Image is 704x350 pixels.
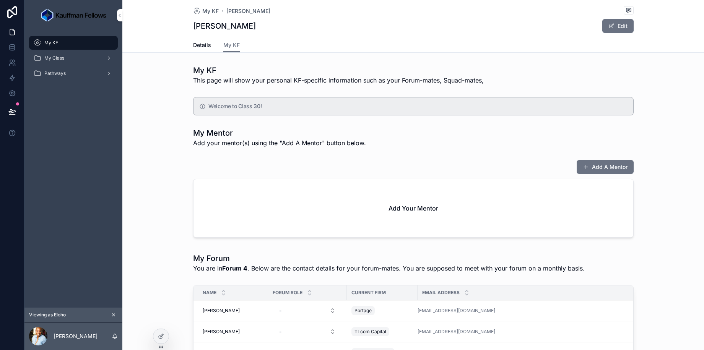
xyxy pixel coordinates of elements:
[44,40,58,46] span: My KF
[193,253,585,264] h1: My Forum
[273,304,342,318] button: Select Button
[273,290,302,296] span: Forum Role
[193,138,366,147] span: Add your mentor(s) using the "Add A Mentor" button below.
[208,104,627,109] h5: Welcome to Class 30!
[273,325,342,339] button: Select Button
[418,329,624,335] a: [EMAIL_ADDRESS][DOMAIN_NAME]
[602,19,634,33] button: Edit
[222,264,247,272] strong: Forum 4
[193,41,211,49] span: Details
[193,264,585,273] span: You are in . Below are the contact details for your forum-mates. You are supposed to meet with yo...
[354,329,386,335] span: TLcom Capital
[24,31,122,90] div: scrollable content
[193,65,484,76] h1: My KF
[44,70,66,76] span: Pathways
[226,7,270,15] a: [PERSON_NAME]
[54,332,98,340] p: [PERSON_NAME]
[351,290,386,296] span: Current Firm
[193,38,211,53] a: Details
[193,128,366,138] h1: My Mentor
[203,329,240,335] span: [PERSON_NAME]
[354,308,372,314] span: Portage
[418,308,495,314] a: [EMAIL_ADDRESS][DOMAIN_NAME]
[193,21,256,31] h1: [PERSON_NAME]
[279,328,281,335] span: -
[29,66,118,80] a: Pathways
[203,308,263,314] a: [PERSON_NAME]
[29,51,118,65] a: My Class
[422,290,460,296] span: Email Address
[202,7,219,15] span: My KF
[223,41,240,49] span: My KF
[29,312,66,318] span: Viewing as Eloho
[203,290,216,296] span: Name
[351,326,413,338] a: TLcom Capital
[29,36,118,50] a: My KF
[418,308,624,314] a: [EMAIL_ADDRESS][DOMAIN_NAME]
[351,305,413,317] a: Portage
[223,38,240,53] a: My KF
[279,307,281,314] span: -
[203,308,240,314] span: [PERSON_NAME]
[418,329,495,335] a: [EMAIL_ADDRESS][DOMAIN_NAME]
[577,160,634,174] button: Add A Mentor
[193,76,484,85] span: This page will show your personal KF-specific information such as your Forum-mates, Squad-mates,
[44,55,64,61] span: My Class
[41,9,106,21] img: App logo
[203,329,263,335] a: [PERSON_NAME]
[389,204,438,213] h2: Add Your Mentor
[193,7,219,15] a: My KF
